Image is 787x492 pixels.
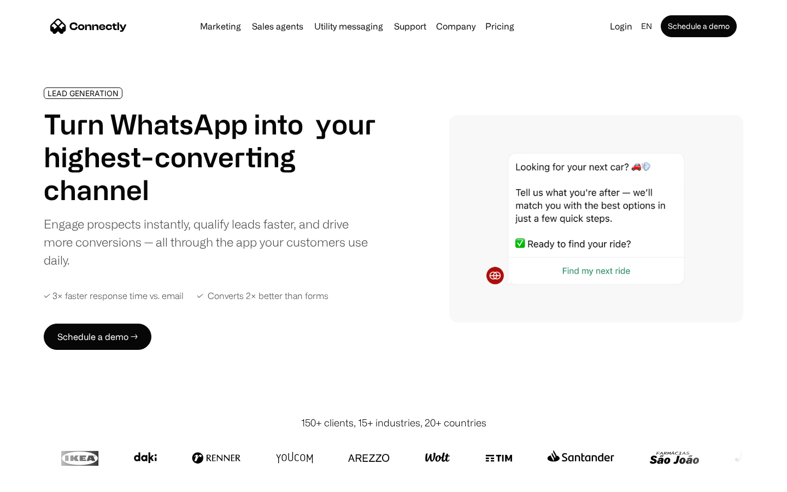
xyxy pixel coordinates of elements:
[301,415,486,430] div: 150+ clients, 15+ industries, 20+ countries
[248,22,308,31] a: Sales agents
[310,22,387,31] a: Utility messaging
[44,291,184,301] div: ✓ 3× faster response time vs. email
[44,324,151,350] a: Schedule a demo →
[606,19,637,34] a: Login
[22,473,66,488] ul: Language list
[661,15,737,37] a: Schedule a demo
[436,19,475,34] div: Company
[11,472,66,488] aside: Language selected: English
[44,108,376,206] h1: Turn WhatsApp into your highest-converting channel
[641,19,652,34] div: en
[196,22,245,31] a: Marketing
[44,215,376,269] div: Engage prospects instantly, qualify leads faster, and drive more conversions — all through the ap...
[48,89,119,97] div: LEAD GENERATION
[390,22,431,31] a: Support
[481,22,519,31] a: Pricing
[197,291,328,301] div: ✓ Converts 2× better than forms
